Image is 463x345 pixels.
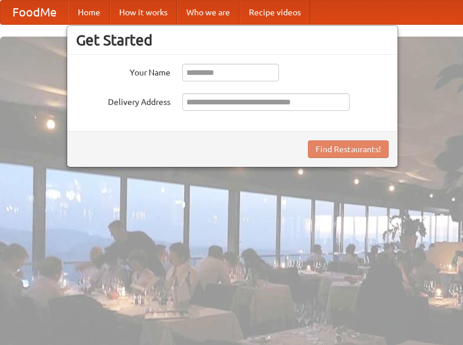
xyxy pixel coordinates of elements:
[177,1,239,24] a: Who we are
[1,1,68,24] a: FoodMe
[76,31,389,49] h3: Get Started
[76,64,170,78] label: Your Name
[239,1,310,24] a: Recipe videos
[308,140,389,158] button: Find Restaurants!
[68,1,110,24] a: Home
[110,1,177,24] a: How it works
[76,93,170,108] label: Delivery Address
